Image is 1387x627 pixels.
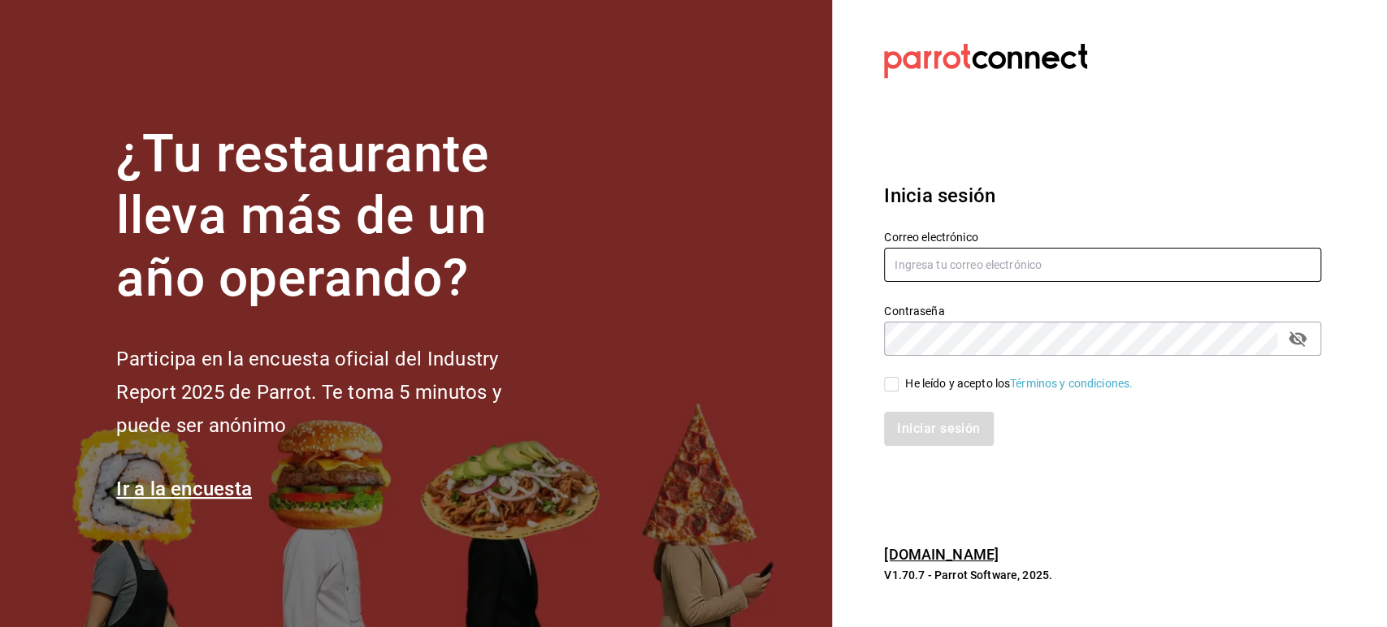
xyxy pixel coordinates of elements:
label: Correo electrónico [884,231,1321,242]
h1: ¿Tu restaurante lleva más de un año operando? [116,123,555,310]
div: He leído y acepto los [905,375,1133,392]
button: passwordField [1284,325,1311,352]
a: [DOMAIN_NAME] [884,546,999,563]
p: V1.70.7 - Parrot Software, 2025. [884,567,1321,583]
input: Ingresa tu correo electrónico [884,248,1321,282]
h2: Participa en la encuesta oficial del Industry Report 2025 de Parrot. Te toma 5 minutos y puede se... [116,343,555,442]
a: Términos y condiciones. [1010,377,1133,390]
label: Contraseña [884,305,1321,316]
h3: Inicia sesión [884,181,1321,210]
a: Ir a la encuesta [116,478,252,500]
